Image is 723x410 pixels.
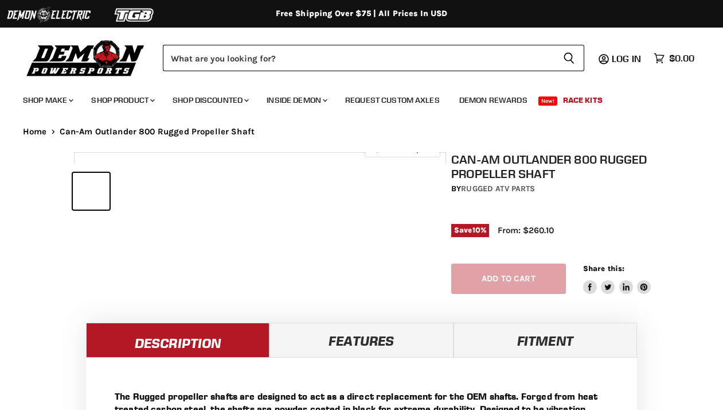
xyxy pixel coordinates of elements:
[472,226,480,234] span: 10
[14,88,80,112] a: Shop Make
[370,145,434,153] span: Click to expand
[23,127,47,137] a: Home
[461,184,535,194] a: Rugged ATV Parts
[498,225,554,235] span: From: $260.10
[451,224,489,237] span: Save %
[454,323,637,357] a: Fitment
[554,88,611,112] a: Race Kits
[451,183,654,195] div: by
[269,323,453,357] a: Features
[164,88,256,112] a: Shop Discounted
[83,88,162,112] a: Shop Product
[337,88,448,112] a: Request Custom Axles
[163,45,584,71] form: Product
[163,45,554,71] input: Search
[583,264,651,294] aside: Share this:
[73,173,110,210] button: Can-Am Outlander 800 Rugged Propeller Shaft thumbnail
[60,127,255,137] span: Can-Am Outlander 800 Rugged Propeller Shaft
[86,323,269,357] a: Description
[669,53,694,64] span: $0.00
[14,84,691,112] ul: Main menu
[648,50,700,67] a: $0.00
[23,37,148,78] img: Demon Powersports
[538,96,558,106] span: New!
[583,264,624,273] span: Share this:
[612,53,641,64] span: Log in
[607,53,648,64] a: Log in
[258,88,334,112] a: Inside Demon
[451,152,654,181] h1: Can-Am Outlander 800 Rugged Propeller Shaft
[6,4,92,26] img: Demon Electric Logo 2
[451,88,536,112] a: Demon Rewards
[554,45,584,71] button: Search
[92,4,178,26] img: TGB Logo 2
